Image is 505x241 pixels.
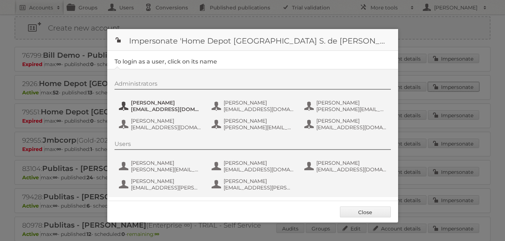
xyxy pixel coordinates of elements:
[118,159,204,173] button: [PERSON_NAME] [PERSON_NAME][EMAIL_ADDRESS][DOMAIN_NAME]
[224,99,294,106] span: [PERSON_NAME]
[131,178,201,184] span: [PERSON_NAME]
[211,117,296,131] button: [PERSON_NAME] [PERSON_NAME][EMAIL_ADDRESS][DOMAIN_NAME]
[224,118,294,124] span: [PERSON_NAME]
[316,124,387,131] span: [EMAIL_ADDRESS][DOMAIN_NAME]
[131,106,201,113] span: [EMAIL_ADDRESS][DOMAIN_NAME]
[316,99,387,106] span: [PERSON_NAME]
[115,58,217,65] legend: To login as a user, click on its name
[316,160,387,166] span: [PERSON_NAME]
[224,106,294,113] span: [EMAIL_ADDRESS][DOMAIN_NAME]
[131,118,201,124] span: [PERSON_NAME]
[224,124,294,131] span: [PERSON_NAME][EMAIL_ADDRESS][DOMAIN_NAME]
[224,160,294,166] span: [PERSON_NAME]
[316,166,387,173] span: [EMAIL_ADDRESS][DOMAIN_NAME]
[131,99,201,106] span: [PERSON_NAME]
[131,124,201,131] span: [EMAIL_ADDRESS][DOMAIN_NAME]
[224,166,294,173] span: [EMAIL_ADDRESS][DOMAIN_NAME]
[118,99,204,113] button: [PERSON_NAME] [EMAIL_ADDRESS][DOMAIN_NAME]
[131,166,201,173] span: [PERSON_NAME][EMAIL_ADDRESS][DOMAIN_NAME]
[107,29,398,51] h1: Impersonate 'Home Depot [GEOGRAPHIC_DATA] S. de [PERSON_NAME] de C.V.'
[211,177,296,192] button: [PERSON_NAME] [EMAIL_ADDRESS][PERSON_NAME][DOMAIN_NAME]
[118,177,204,192] button: [PERSON_NAME] [EMAIL_ADDRESS][PERSON_NAME][DOMAIN_NAME]
[115,80,391,90] div: Administrators
[340,207,391,217] a: Close
[304,117,389,131] button: [PERSON_NAME] [EMAIL_ADDRESS][DOMAIN_NAME]
[131,184,201,191] span: [EMAIL_ADDRESS][PERSON_NAME][DOMAIN_NAME]
[304,159,389,173] button: [PERSON_NAME] [EMAIL_ADDRESS][DOMAIN_NAME]
[304,99,389,113] button: [PERSON_NAME] [PERSON_NAME][EMAIL_ADDRESS][DOMAIN_NAME]
[316,106,387,113] span: [PERSON_NAME][EMAIL_ADDRESS][DOMAIN_NAME]
[211,159,296,173] button: [PERSON_NAME] [EMAIL_ADDRESS][DOMAIN_NAME]
[115,140,391,150] div: Users
[211,99,296,113] button: [PERSON_NAME] [EMAIL_ADDRESS][DOMAIN_NAME]
[224,178,294,184] span: [PERSON_NAME]
[118,117,204,131] button: [PERSON_NAME] [EMAIL_ADDRESS][DOMAIN_NAME]
[224,184,294,191] span: [EMAIL_ADDRESS][PERSON_NAME][DOMAIN_NAME]
[131,160,201,166] span: [PERSON_NAME]
[316,118,387,124] span: [PERSON_NAME]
